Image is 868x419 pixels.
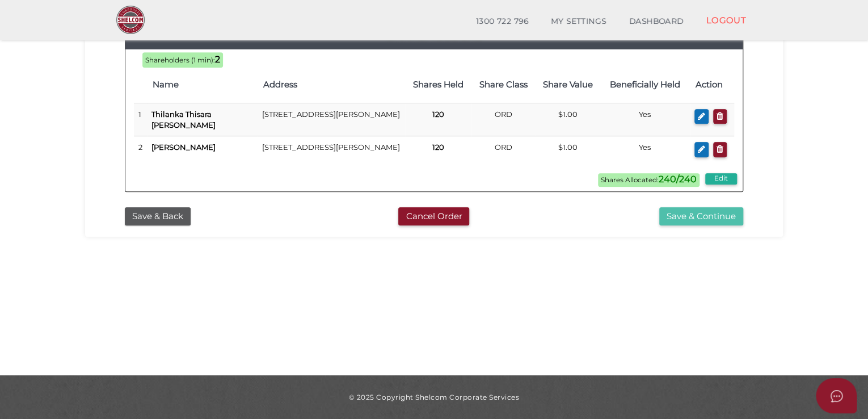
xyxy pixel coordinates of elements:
[465,10,540,33] a: 1300 722 796
[605,80,684,90] h4: Beneficially Held
[134,103,147,136] td: 1
[94,392,774,402] div: © 2025 Copyright Shelcom Corporate Services
[540,10,618,33] a: MY SETTINGS
[536,136,600,163] td: $1.00
[145,56,215,64] span: Shareholders (1 min):
[215,54,220,65] b: 2
[151,110,216,129] b: Thilanka Thisara [PERSON_NAME]
[694,9,757,32] a: LOGOUT
[696,80,728,90] h4: Action
[471,136,536,163] td: ORD
[258,103,405,136] td: [STREET_ADDRESS][PERSON_NAME]
[477,80,530,90] h4: Share Class
[536,103,600,136] td: $1.00
[432,143,444,152] b: 120
[411,80,466,90] h4: Shares Held
[598,173,700,187] span: Shares Allocated:
[432,110,444,119] b: 120
[263,80,399,90] h4: Address
[618,10,695,33] a: DASHBOARD
[258,136,405,163] td: [STREET_ADDRESS][PERSON_NAME]
[134,136,147,163] td: 2
[398,207,469,226] button: Cancel Order
[471,103,536,136] td: ORD
[816,378,857,413] button: Open asap
[705,173,737,185] button: Edit
[600,103,690,136] td: Yes
[659,174,697,185] b: 240/240
[659,207,743,226] button: Save & Continue
[600,136,690,163] td: Yes
[151,143,216,152] b: [PERSON_NAME]
[153,80,252,90] h4: Name
[125,207,191,226] button: Save & Back
[541,80,594,90] h4: Share Value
